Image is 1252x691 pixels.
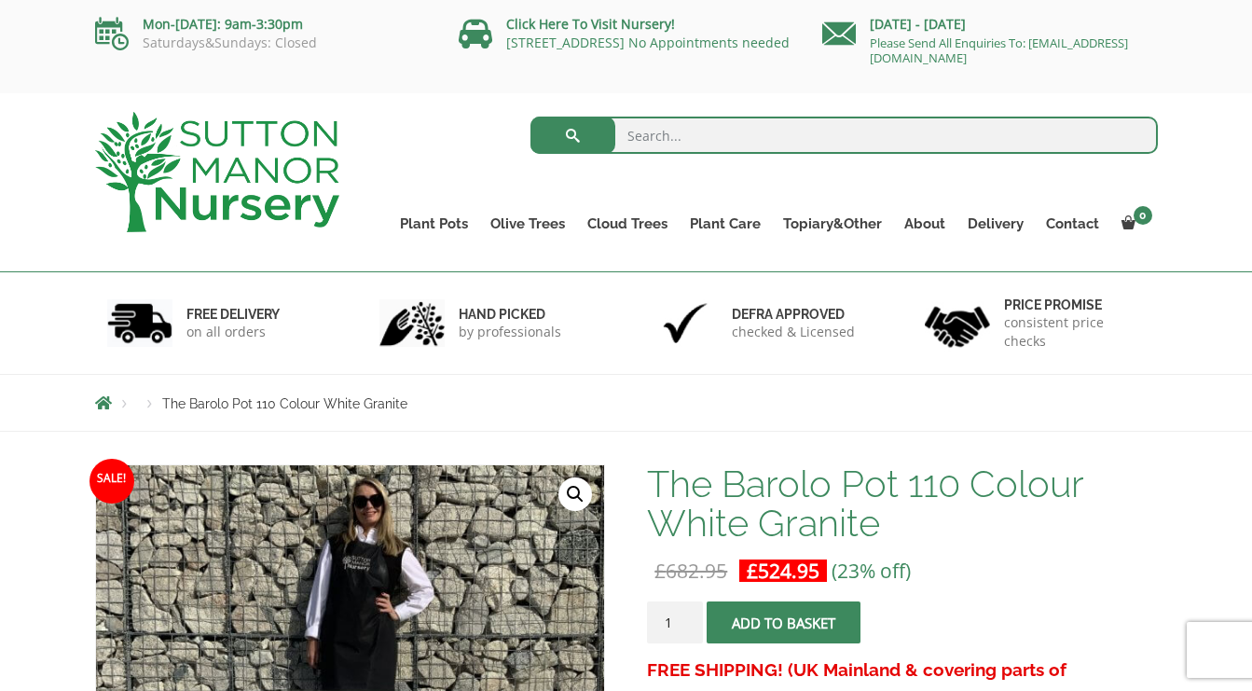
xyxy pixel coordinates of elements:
[772,211,893,237] a: Topiary&Other
[506,34,790,51] a: [STREET_ADDRESS] No Appointments needed
[95,35,431,50] p: Saturdays&Sundays: Closed
[389,211,479,237] a: Plant Pots
[707,601,860,643] button: Add to basket
[647,601,703,643] input: Product quantity
[89,459,134,504] span: Sale!
[186,323,280,341] p: on all orders
[379,299,445,347] img: 2.jpg
[747,558,758,584] span: £
[1004,297,1146,313] h6: Price promise
[653,299,718,347] img: 3.jpg
[479,211,576,237] a: Olive Trees
[832,558,911,584] span: (23% off)
[506,15,675,33] a: Click Here To Visit Nursery!
[1004,313,1146,351] p: consistent price checks
[747,558,819,584] bdi: 524.95
[1110,211,1158,237] a: 0
[1035,211,1110,237] a: Contact
[732,323,855,341] p: checked & Licensed
[679,211,772,237] a: Plant Care
[459,323,561,341] p: by professionals
[925,295,990,352] img: 4.jpg
[576,211,679,237] a: Cloud Trees
[186,306,280,323] h6: FREE DELIVERY
[654,558,666,584] span: £
[558,477,592,511] a: View full-screen image gallery
[530,117,1158,154] input: Search...
[107,299,172,347] img: 1.jpg
[95,13,431,35] p: Mon-[DATE]: 9am-3:30pm
[647,464,1157,543] h1: The Barolo Pot 110 Colour White Granite
[162,396,407,411] span: The Barolo Pot 110 Colour White Granite
[654,558,727,584] bdi: 682.95
[893,211,956,237] a: About
[95,112,339,232] img: logo
[1134,206,1152,225] span: 0
[95,395,1158,410] nav: Breadcrumbs
[956,211,1035,237] a: Delivery
[459,306,561,323] h6: hand picked
[732,306,855,323] h6: Defra approved
[870,35,1128,66] a: Please Send All Enquiries To: [EMAIL_ADDRESS][DOMAIN_NAME]
[822,13,1158,35] p: [DATE] - [DATE]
